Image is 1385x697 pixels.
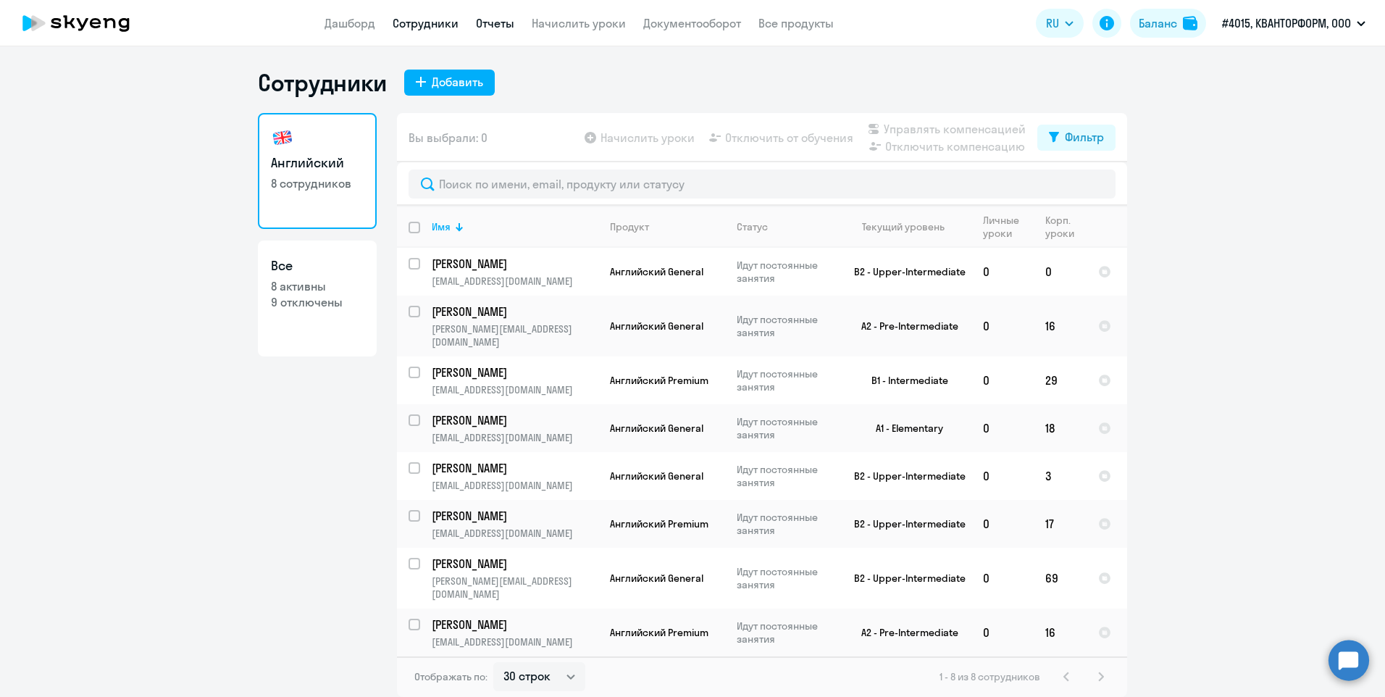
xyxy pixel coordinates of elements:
[837,248,971,296] td: B2 - Upper-Intermediate
[1183,16,1197,30] img: balance
[432,275,598,288] p: [EMAIL_ADDRESS][DOMAIN_NAME]
[737,220,768,233] div: Статус
[432,256,595,272] p: [PERSON_NAME]
[971,248,1034,296] td: 0
[758,16,834,30] a: Все продукты
[837,356,971,404] td: B1 - Intermediate
[258,68,387,97] h1: Сотрудники
[432,220,451,233] div: Имя
[432,412,595,428] p: [PERSON_NAME]
[432,479,598,492] p: [EMAIL_ADDRESS][DOMAIN_NAME]
[409,129,488,146] span: Вы выбрали: 0
[432,508,598,524] a: [PERSON_NAME]
[1130,9,1206,38] button: Балансbalance
[271,126,294,149] img: english
[532,16,626,30] a: Начислить уроки
[258,241,377,356] a: Все8 активны9 отключены
[258,113,377,229] a: Английский8 сотрудников
[737,220,836,233] div: Статус
[610,572,703,585] span: Английский General
[971,452,1034,500] td: 0
[971,356,1034,404] td: 0
[1045,214,1074,240] div: Корп. уроки
[432,304,595,320] p: [PERSON_NAME]
[610,320,703,333] span: Английский General
[432,617,595,633] p: [PERSON_NAME]
[737,259,836,285] p: Идут постоянные занятия
[1034,296,1087,356] td: 16
[271,175,364,191] p: 8 сотрудников
[432,527,598,540] p: [EMAIL_ADDRESS][DOMAIN_NAME]
[432,556,595,572] p: [PERSON_NAME]
[1034,356,1087,404] td: 29
[1215,6,1373,41] button: #4015, КВАНТОРФОРМ, ООО
[837,609,971,656] td: A2 - Pre-Intermediate
[610,422,703,435] span: Английский General
[1034,452,1087,500] td: 3
[737,313,836,339] p: Идут постоянные занятия
[432,508,595,524] p: [PERSON_NAME]
[432,460,595,476] p: [PERSON_NAME]
[848,220,971,233] div: Текущий уровень
[837,500,971,548] td: B2 - Upper-Intermediate
[737,463,836,489] p: Идут постоянные занятия
[432,383,598,396] p: [EMAIL_ADDRESS][DOMAIN_NAME]
[432,256,598,272] a: [PERSON_NAME]
[1034,609,1087,656] td: 16
[737,619,836,646] p: Идут постоянные занятия
[971,548,1034,609] td: 0
[393,16,459,30] a: Сотрудники
[271,278,364,294] p: 8 активны
[432,556,598,572] a: [PERSON_NAME]
[971,404,1034,452] td: 0
[610,626,708,639] span: Английский Premium
[1036,9,1084,38] button: RU
[643,16,741,30] a: Документооборот
[432,460,598,476] a: [PERSON_NAME]
[325,16,375,30] a: Дашборд
[1046,14,1059,32] span: RU
[1037,125,1116,151] button: Фильтр
[837,296,971,356] td: A2 - Pre-Intermediate
[432,364,598,380] a: [PERSON_NAME]
[983,214,1020,240] div: Личные уроки
[409,170,1116,199] input: Поиск по имени, email, продукту или статусу
[432,575,598,601] p: [PERSON_NAME][EMAIL_ADDRESS][DOMAIN_NAME]
[610,220,649,233] div: Продукт
[837,548,971,609] td: B2 - Upper-Intermediate
[837,452,971,500] td: B2 - Upper-Intermediate
[1045,214,1086,240] div: Корп. уроки
[432,431,598,444] p: [EMAIL_ADDRESS][DOMAIN_NAME]
[1139,14,1177,32] div: Баланс
[1065,128,1104,146] div: Фильтр
[940,670,1040,683] span: 1 - 8 из 8 сотрудников
[432,73,483,91] div: Добавить
[432,617,598,633] a: [PERSON_NAME]
[737,511,836,537] p: Идут постоянные занятия
[837,404,971,452] td: A1 - Elementary
[610,374,708,387] span: Английский Premium
[271,154,364,172] h3: Английский
[476,16,514,30] a: Отчеты
[971,296,1034,356] td: 0
[1034,548,1087,609] td: 69
[610,220,724,233] div: Продукт
[610,265,703,278] span: Английский General
[432,412,598,428] a: [PERSON_NAME]
[983,214,1033,240] div: Личные уроки
[1034,248,1087,296] td: 0
[414,670,488,683] span: Отображать по:
[1034,500,1087,548] td: 17
[610,469,703,483] span: Английский General
[737,565,836,591] p: Идут постоянные занятия
[971,500,1034,548] td: 0
[737,415,836,441] p: Идут постоянные занятия
[271,294,364,310] p: 9 отключены
[1034,404,1087,452] td: 18
[432,635,598,648] p: [EMAIL_ADDRESS][DOMAIN_NAME]
[432,364,595,380] p: [PERSON_NAME]
[432,304,598,320] a: [PERSON_NAME]
[862,220,945,233] div: Текущий уровень
[971,609,1034,656] td: 0
[737,367,836,393] p: Идут постоянные занятия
